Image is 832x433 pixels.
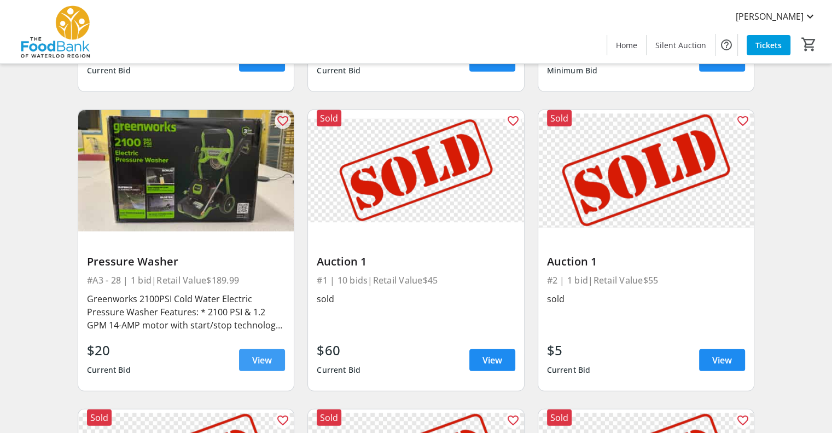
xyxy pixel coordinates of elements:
[482,354,502,367] span: View
[469,50,515,72] a: View
[7,4,104,59] img: The Food Bank of Waterloo Region's Logo
[647,35,715,55] a: Silent Auction
[607,35,646,55] a: Home
[276,414,289,427] mat-icon: favorite_outline
[655,39,706,51] span: Silent Auction
[507,414,520,427] mat-icon: favorite_outline
[712,354,732,367] span: View
[547,61,598,80] div: Minimum Bid
[276,114,289,128] mat-icon: favorite_outline
[87,61,131,80] div: Current Bid
[469,349,515,371] a: View
[87,292,285,332] div: Greenworks 2100PSI Cold Water Electric Pressure Washer Features: * 2100 PSI & 1.2 GPM 14-AMP moto...
[252,354,272,367] span: View
[507,114,520,128] mat-icon: favorite_outline
[755,39,782,51] span: Tickets
[87,360,131,380] div: Current Bid
[736,414,749,427] mat-icon: favorite_outline
[317,255,515,268] div: Auction 1
[317,340,360,360] div: $60
[547,110,572,126] div: Sold
[239,349,285,371] a: View
[87,273,285,288] div: #A3 - 28 | 1 bid | Retail Value $189.99
[317,292,515,305] div: sold
[78,110,294,232] img: Pressure Washer
[747,35,790,55] a: Tickets
[317,110,341,126] div: Sold
[317,409,341,426] div: Sold
[308,110,523,232] img: Auction 1
[547,255,745,268] div: Auction 1
[317,61,360,80] div: Current Bid
[699,50,745,72] a: View
[699,349,745,371] a: View
[547,409,572,426] div: Sold
[736,114,749,128] mat-icon: favorite_outline
[87,340,131,360] div: $20
[616,39,637,51] span: Home
[538,110,754,232] img: Auction 1
[317,273,515,288] div: #1 | 10 bids | Retail Value $45
[727,8,825,25] button: [PERSON_NAME]
[87,409,112,426] div: Sold
[736,10,804,23] span: [PERSON_NAME]
[547,273,745,288] div: #2 | 1 bid | Retail Value $55
[547,292,745,305] div: sold
[547,360,591,380] div: Current Bid
[547,340,591,360] div: $5
[87,255,285,268] div: Pressure Washer
[799,34,819,54] button: Cart
[317,360,360,380] div: Current Bid
[239,50,285,72] a: View
[715,34,737,56] button: Help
